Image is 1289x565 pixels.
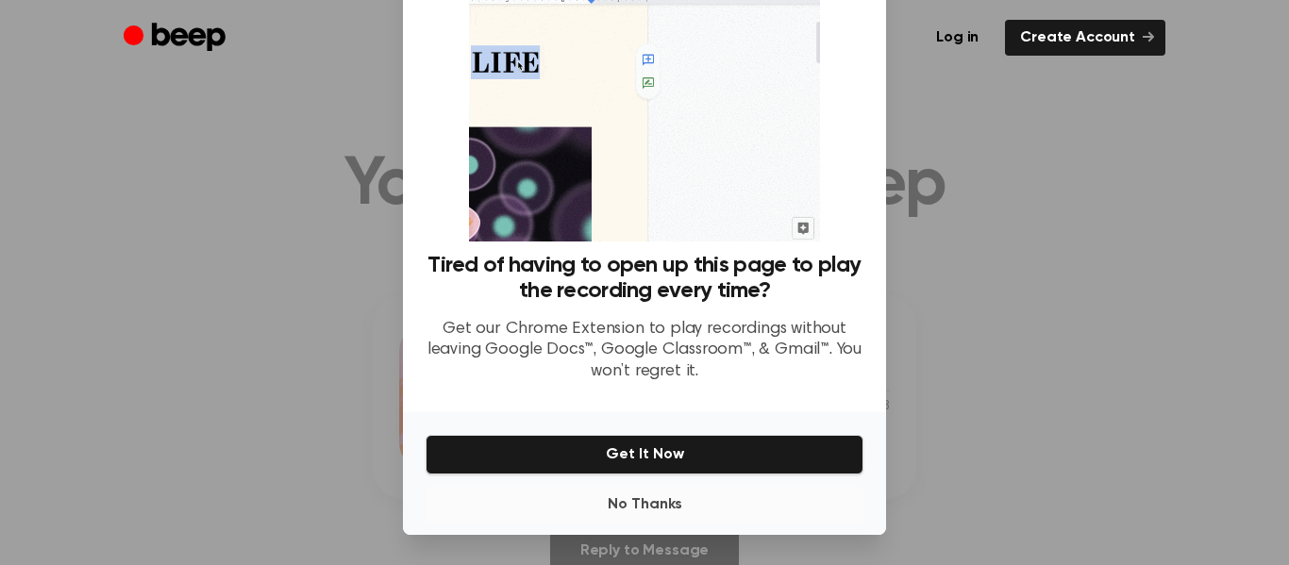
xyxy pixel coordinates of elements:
a: Beep [124,20,230,57]
a: Create Account [1005,20,1165,56]
h3: Tired of having to open up this page to play the recording every time? [426,253,863,304]
p: Get our Chrome Extension to play recordings without leaving Google Docs™, Google Classroom™, & Gm... [426,319,863,383]
button: No Thanks [426,486,863,523]
button: Get It Now [426,435,863,474]
a: Log in [921,20,994,56]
